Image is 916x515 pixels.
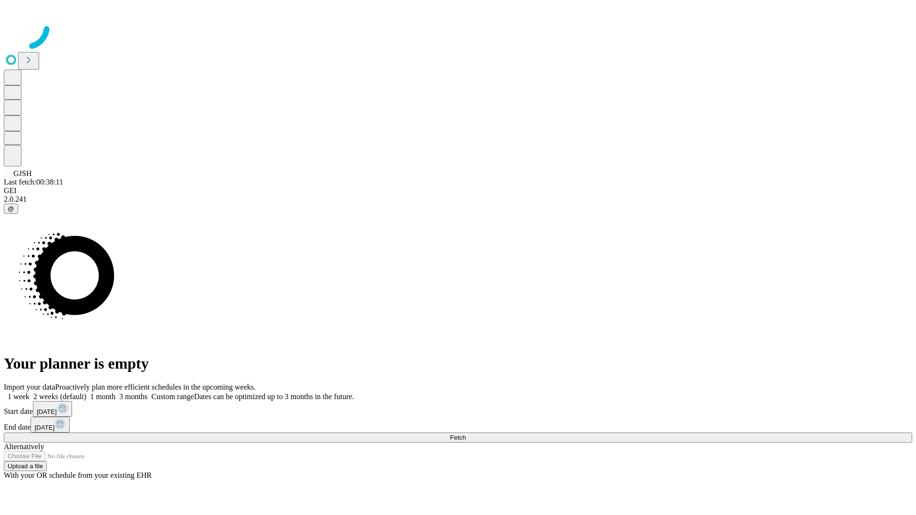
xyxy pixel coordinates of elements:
[4,461,47,471] button: Upload a file
[4,443,44,451] span: Alternatively
[34,424,54,431] span: [DATE]
[55,383,256,391] span: Proactively plan more efficient schedules in the upcoming weeks.
[4,204,18,214] button: @
[8,205,14,212] span: @
[31,417,70,433] button: [DATE]
[151,392,194,401] span: Custom range
[33,392,86,401] span: 2 weeks (default)
[4,471,152,479] span: With your OR schedule from your existing EHR
[8,392,30,401] span: 1 week
[4,383,55,391] span: Import your data
[4,195,912,204] div: 2.0.241
[4,433,912,443] button: Fetch
[450,434,466,441] span: Fetch
[4,178,63,186] span: Last fetch: 00:38:11
[4,417,912,433] div: End date
[119,392,147,401] span: 3 months
[4,401,912,417] div: Start date
[194,392,354,401] span: Dates can be optimized up to 3 months in the future.
[37,408,57,415] span: [DATE]
[4,355,912,372] h1: Your planner is empty
[33,401,72,417] button: [DATE]
[90,392,115,401] span: 1 month
[13,169,31,177] span: GJSH
[4,186,912,195] div: GEI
